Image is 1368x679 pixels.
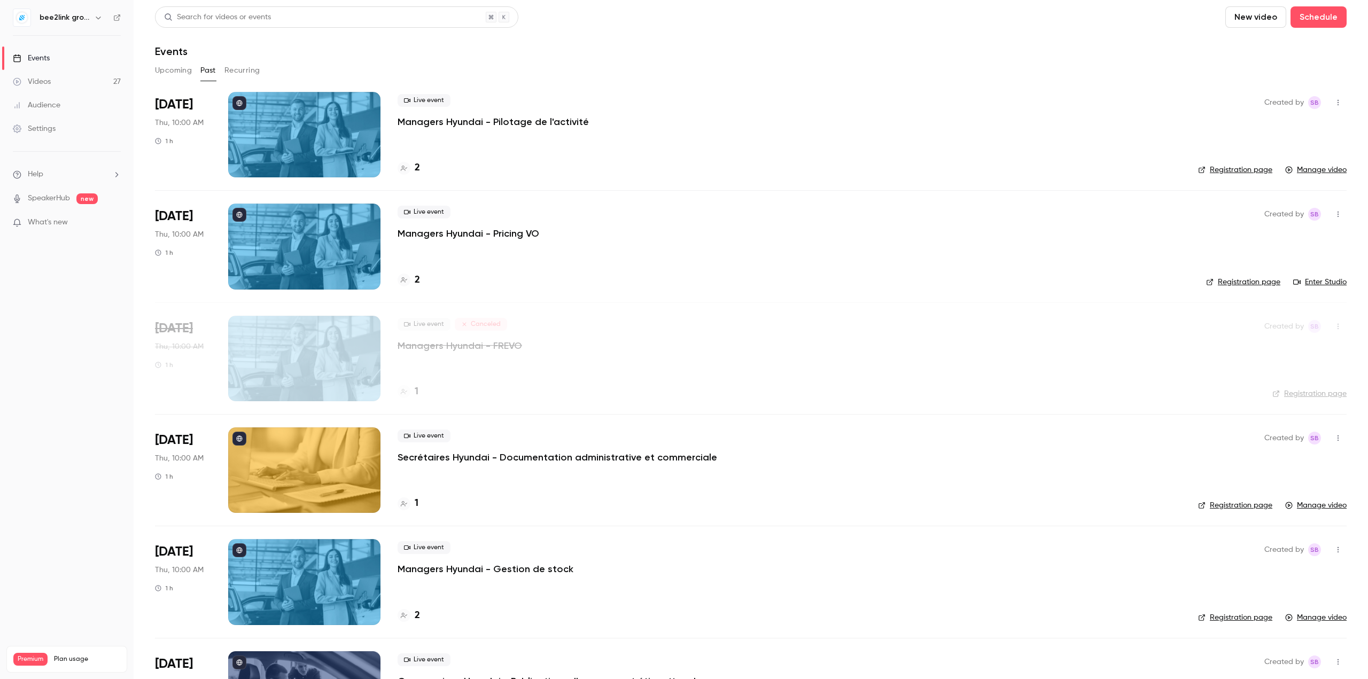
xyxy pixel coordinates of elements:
div: 1 h [155,361,173,369]
span: Live event [398,541,450,554]
a: Manage video [1285,612,1347,623]
a: 2 [398,161,420,175]
a: Enter Studio [1293,277,1347,287]
span: Thu, 10:00 AM [155,118,204,128]
a: 2 [398,608,420,623]
span: Stephanie Baron [1308,208,1321,221]
span: SB [1310,543,1319,556]
span: Stephanie Baron [1308,96,1321,109]
a: Managers Hyundai - FREVO [398,339,522,352]
a: 2 [398,273,420,287]
li: help-dropdown-opener [13,169,121,180]
h4: 1 [415,496,418,511]
a: Managers Hyundai - Pilotage de l'activité [398,115,589,128]
div: Sep 18 Thu, 10:00 AM (Europe/Paris) [155,427,211,513]
div: Oct 2 Thu, 10:00 AM (Europe/Paris) [155,204,211,289]
span: What's new [28,217,68,228]
span: Stephanie Baron [1308,655,1321,668]
a: Secrétaires Hyundai - Documentation administrative et commerciale [398,451,717,464]
h4: 2 [415,608,420,623]
a: 1 [398,496,418,511]
span: Created by [1264,320,1304,333]
span: SB [1310,432,1319,444]
span: SB [1310,320,1319,333]
h4: 2 [415,273,420,287]
span: [DATE] [155,320,193,337]
span: Premium [13,653,48,666]
span: [DATE] [155,543,193,560]
span: Created by [1264,208,1304,221]
h6: bee2link group - Formation continue Hyundai [40,12,90,23]
div: Audience [13,100,60,111]
h4: 1 [415,385,418,399]
div: 1 h [155,584,173,592]
a: Registration page [1206,277,1280,287]
span: [DATE] [155,96,193,113]
span: Created by [1264,432,1304,444]
span: SB [1310,96,1319,109]
span: Live event [398,94,450,107]
div: Sep 11 Thu, 10:00 AM (Europe/Paris) [155,539,211,625]
span: Live event [398,430,450,442]
a: Managers Hyundai - Pricing VO [398,227,539,240]
span: Thu, 10:00 AM [155,229,204,240]
span: Live event [398,318,450,331]
span: Thu, 10:00 AM [155,341,204,352]
button: Past [200,62,216,79]
div: Videos [13,76,51,87]
button: Schedule [1291,6,1347,28]
span: Stephanie Baron [1308,432,1321,444]
span: [DATE] [155,655,193,673]
button: Recurring [224,62,260,79]
div: Settings [13,123,56,134]
button: New video [1225,6,1286,28]
div: 1 h [155,472,173,481]
a: 1 [398,385,418,399]
div: Events [13,53,50,64]
span: Created by [1264,96,1304,109]
img: bee2link group - Formation continue Hyundai [13,9,30,26]
span: Thu, 10:00 AM [155,453,204,464]
div: Sep 25 Thu, 10:00 AM (Europe/Paris) [155,316,211,401]
a: SpeakerHub [28,193,70,204]
a: Registration page [1198,612,1272,623]
span: [DATE] [155,208,193,225]
div: Search for videos or events [164,12,271,23]
button: Upcoming [155,62,192,79]
a: Managers Hyundai - Gestion de stock [398,563,573,575]
span: new [76,193,98,204]
span: Plan usage [54,655,120,664]
a: Registration page [1198,500,1272,511]
span: Live event [398,206,450,218]
a: Manage video [1285,165,1347,175]
span: Created by [1264,655,1304,668]
span: Help [28,169,43,180]
span: Stephanie Baron [1308,320,1321,333]
span: Thu, 10:00 AM [155,565,204,575]
h4: 2 [415,161,420,175]
h1: Events [155,45,188,58]
a: Manage video [1285,500,1347,511]
a: Registration page [1272,388,1347,399]
span: Stephanie Baron [1308,543,1321,556]
a: Registration page [1198,165,1272,175]
iframe: Noticeable Trigger [108,218,121,228]
div: 1 h [155,248,173,257]
span: SB [1310,208,1319,221]
span: Live event [398,653,450,666]
span: Created by [1264,543,1304,556]
div: Oct 9 Thu, 10:00 AM (Europe/Paris) [155,92,211,177]
span: Canceled [455,318,507,331]
span: SB [1310,655,1319,668]
div: 1 h [155,137,173,145]
span: [DATE] [155,432,193,449]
